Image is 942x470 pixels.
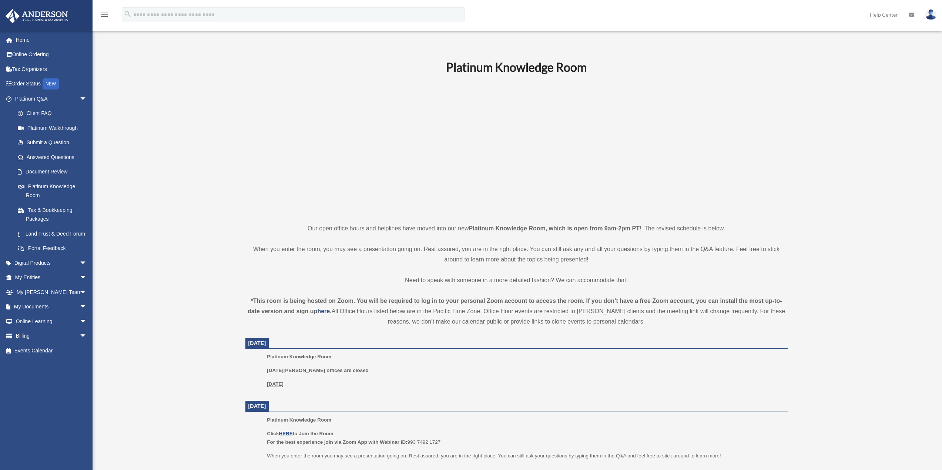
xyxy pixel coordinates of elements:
p: Need to speak with someone in a more detailed fashion? We can accommodate that! [245,275,788,285]
a: Tax Organizers [5,62,98,77]
a: HERE [279,431,292,436]
a: Land Trust & Deed Forum [10,226,98,241]
span: Platinum Knowledge Room [267,417,331,423]
a: Platinum Knowledge Room [10,179,94,203]
span: [DATE] [248,403,266,409]
iframe: 231110_Toby_KnowledgeRoom [405,85,627,210]
i: search [124,10,132,18]
span: arrow_drop_down [80,300,94,315]
span: Platinum Knowledge Room [267,354,331,359]
a: Online Learningarrow_drop_down [5,314,98,329]
strong: . [330,308,331,314]
span: arrow_drop_down [80,256,94,271]
img: User Pic [925,9,936,20]
a: Portal Feedback [10,241,98,256]
a: Document Review [10,165,98,179]
a: Billingarrow_drop_down [5,329,98,344]
a: Order StatusNEW [5,77,98,92]
a: Events Calendar [5,343,98,358]
a: Digital Productsarrow_drop_down [5,256,98,270]
b: Click to Join the Room [267,431,333,436]
strong: Platinum Knowledge Room, which is open from 9am-2pm PT [469,225,640,231]
a: My Entitiesarrow_drop_down [5,270,98,285]
b: Platinum Knowledge Room [446,60,587,74]
div: NEW [43,78,59,89]
a: Platinum Walkthrough [10,121,98,135]
strong: *This room is being hosted on Zoom. You will be required to log in to your personal Zoom account ... [248,298,782,314]
a: Submit a Question [10,135,98,150]
p: Our open office hours and helplines have moved into our new ! The revised schedule is below. [245,223,788,234]
a: menu [100,13,109,19]
p: 993 7492 1727 [267,429,782,447]
a: Platinum Q&Aarrow_drop_down [5,91,98,106]
u: [DATE] [267,381,284,387]
a: Answered Questions [10,150,98,165]
i: menu [100,10,109,19]
a: Client FAQ [10,106,98,121]
a: here [317,308,330,314]
span: [DATE] [248,340,266,346]
span: arrow_drop_down [80,270,94,285]
span: arrow_drop_down [80,329,94,344]
div: All Office Hours listed below are in the Pacific Time Zone. Office Hour events are restricted to ... [245,296,788,327]
p: When you enter the room, you may see a presentation going on. Rest assured, you are in the right ... [245,244,788,265]
a: My [PERSON_NAME] Teamarrow_drop_down [5,285,98,300]
b: For the best experience join via Zoom App with Webinar ID: [267,439,407,445]
span: arrow_drop_down [80,285,94,300]
span: arrow_drop_down [80,314,94,329]
b: [DATE][PERSON_NAME] offices are closed [267,368,369,373]
span: arrow_drop_down [80,91,94,106]
a: Online Ordering [5,47,98,62]
a: My Documentsarrow_drop_down [5,300,98,314]
a: Tax & Bookkeeping Packages [10,203,98,226]
a: Home [5,33,98,47]
img: Anderson Advisors Platinum Portal [3,9,70,23]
